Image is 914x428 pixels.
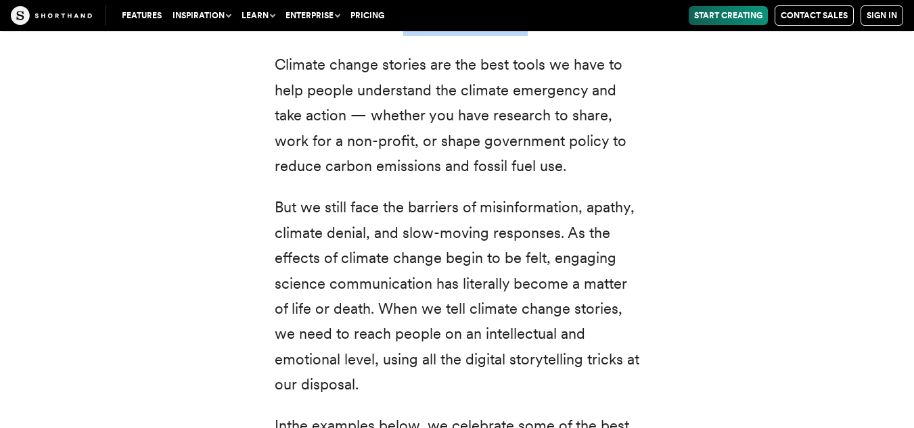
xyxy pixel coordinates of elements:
[116,6,167,25] a: Features
[236,6,280,25] button: Learn
[275,52,640,179] p: Climate change stories are the best tools we have to help people understand the climate emergency...
[861,5,903,26] a: Sign in
[689,6,768,25] a: Start Creating
[345,6,390,25] a: Pricing
[275,195,640,397] p: But we still face the barriers of misinformation, apathy, climate denial, and slow-moving respons...
[11,6,92,25] img: The Craft
[775,5,854,26] a: Contact Sales
[167,6,236,25] button: Inspiration
[280,6,345,25] button: Enterprise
